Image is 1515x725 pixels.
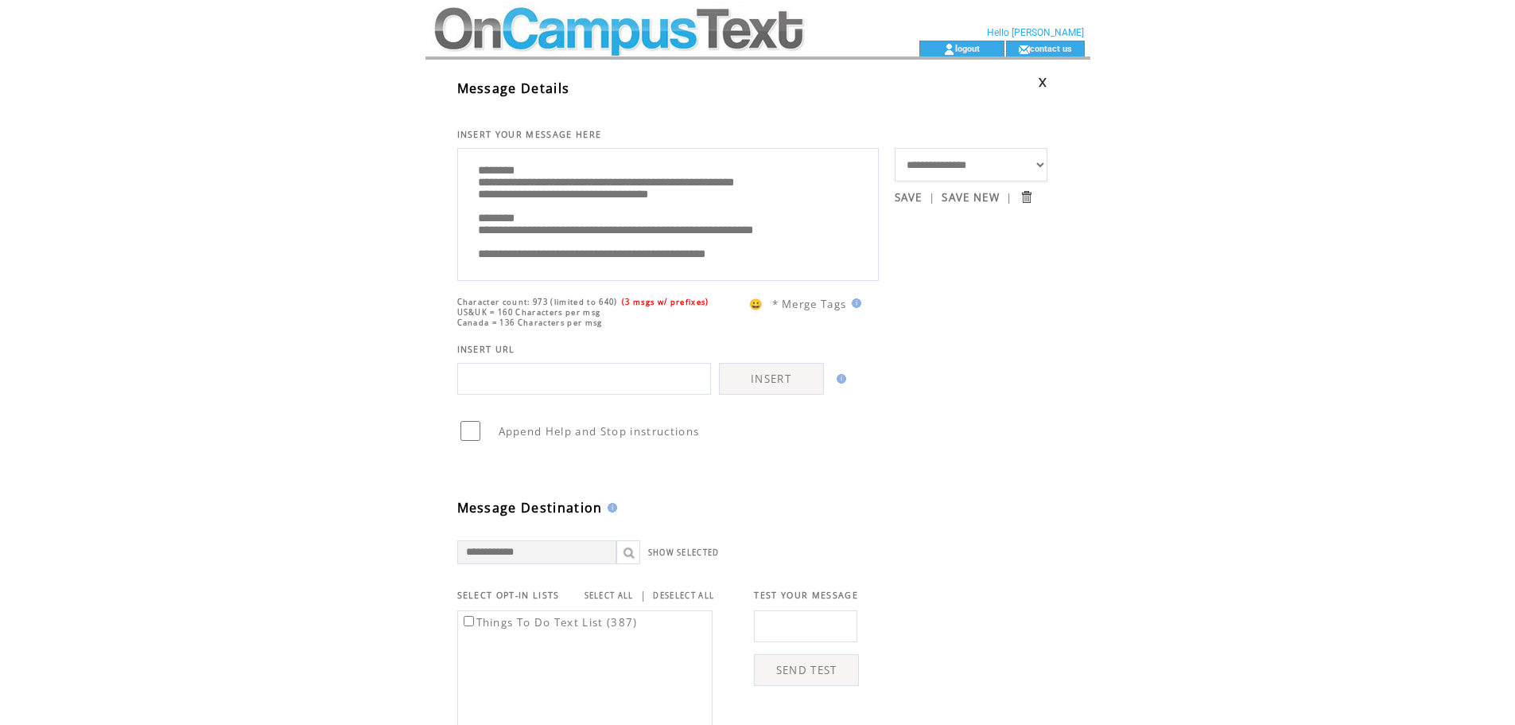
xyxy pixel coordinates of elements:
[460,615,638,630] label: Things To Do Text List (387)
[648,548,720,558] a: SHOW SELECTED
[987,27,1084,38] span: Hello [PERSON_NAME]
[847,298,861,308] img: help.gif
[749,297,763,311] span: 😀
[943,43,955,56] img: account_icon.gif
[832,374,846,384] img: help.gif
[457,297,618,307] span: Character count: 973 (limited to 640)
[457,344,515,355] span: INSERT URL
[1006,190,1012,205] span: |
[942,190,1000,205] a: SAVE NEW
[955,43,980,53] a: logout
[457,590,560,601] span: SELECT OPT-IN LISTS
[1019,189,1034,205] input: Submit
[754,654,859,686] a: SEND TEST
[457,499,603,516] span: Message Destination
[772,297,847,311] span: * Merge Tags
[754,590,858,601] span: TEST YOUR MESSAGE
[464,616,474,626] input: Things To Do Text List (387)
[640,588,647,602] span: |
[653,591,714,601] a: DESELECT ALL
[622,297,709,307] span: (3 msgs w/ prefixes)
[1018,43,1030,56] img: contact_us_icon.gif
[457,80,570,97] span: Message Details
[499,424,700,439] span: Append Help and Stop instructions
[895,190,923,205] a: SAVE
[457,318,603,328] span: Canada = 136 Characters per msg
[603,503,617,513] img: help.gif
[1030,43,1072,53] a: contact us
[719,363,824,395] a: INSERT
[585,591,634,601] a: SELECT ALL
[457,307,601,318] span: US&UK = 160 Characters per msg
[929,190,935,205] span: |
[457,129,602,140] span: INSERT YOUR MESSAGE HERE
